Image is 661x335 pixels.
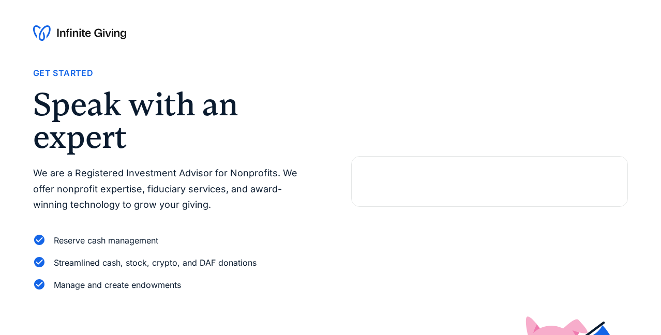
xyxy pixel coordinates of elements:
h2: Speak with an expert [33,88,310,153]
div: Streamlined cash, stock, crypto, and DAF donations [54,256,257,270]
div: Reserve cash management [54,234,158,248]
p: We are a Registered Investment Advisor for Nonprofits. We offer nonprofit expertise, fiduciary se... [33,165,310,213]
div: Get Started [33,66,93,80]
div: Manage and create endowments [54,278,181,292]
